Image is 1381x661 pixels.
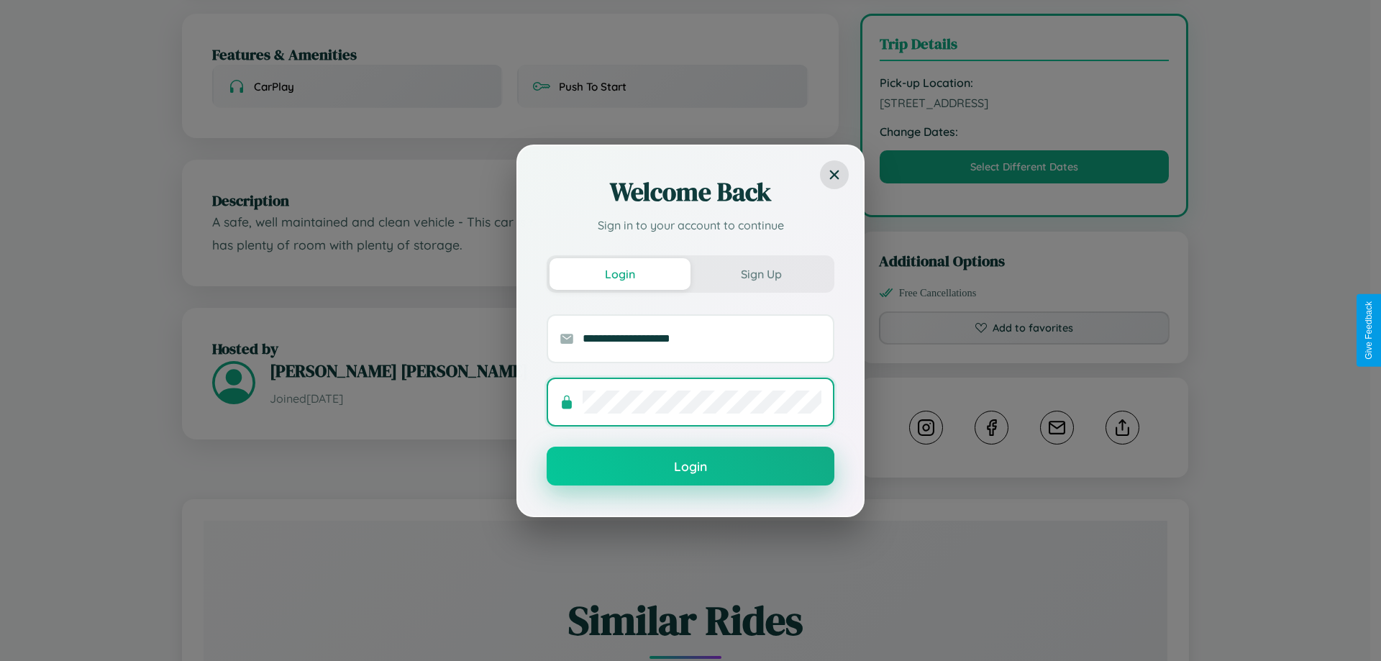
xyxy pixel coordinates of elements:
[547,447,834,486] button: Login
[550,258,690,290] button: Login
[690,258,831,290] button: Sign Up
[547,175,834,209] h2: Welcome Back
[547,216,834,234] p: Sign in to your account to continue
[1364,301,1374,360] div: Give Feedback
